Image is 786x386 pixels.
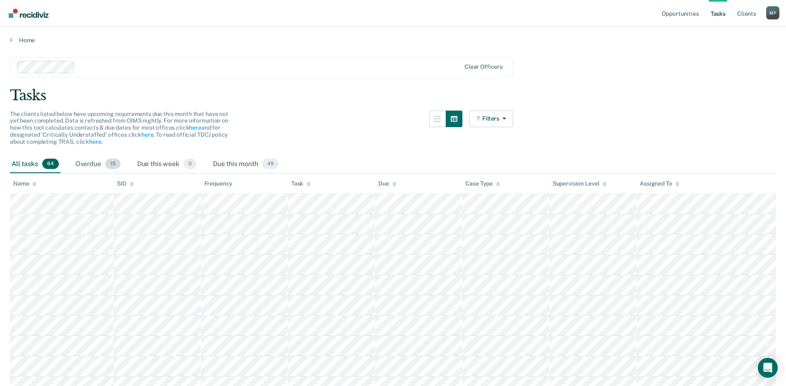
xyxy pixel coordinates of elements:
[469,111,513,127] button: Filters
[141,131,153,138] a: here
[105,159,121,169] span: 15
[291,180,311,187] div: Task
[262,159,279,169] span: 49
[10,87,776,104] div: Tasks
[758,358,778,378] div: Open Intercom Messenger
[10,155,60,174] div: All tasks64
[640,180,679,187] div: Assigned To
[135,155,198,174] div: Due this week0
[117,180,134,187] div: SID
[204,180,233,187] div: Frequency
[10,111,228,145] span: The clients listed below have upcoming requirements due this month that have not yet been complet...
[465,180,500,187] div: Case Type
[766,6,779,19] button: Profile dropdown button
[766,6,779,19] div: M P
[553,180,607,187] div: Supervision Level
[74,155,122,174] div: Overdue15
[211,155,281,174] div: Due this month49
[89,138,101,145] a: here
[378,180,397,187] div: Due
[13,180,36,187] div: Name
[10,36,776,44] a: Home
[464,63,503,70] div: Clear officers
[189,124,201,131] a: here
[42,159,59,169] span: 64
[9,9,48,18] img: Recidiviz
[184,159,196,169] span: 0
